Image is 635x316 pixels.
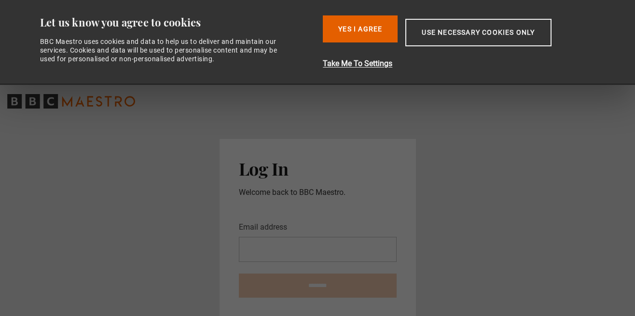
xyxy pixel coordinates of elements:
[40,15,316,29] div: Let us know you agree to cookies
[239,221,287,233] label: Email address
[239,158,397,179] h2: Log In
[405,19,551,46] button: Use necessary cookies only
[239,187,397,198] p: Welcome back to BBC Maestro.
[40,37,288,64] div: BBC Maestro uses cookies and data to help us to deliver and maintain our services. Cookies and da...
[323,58,602,69] button: Take Me To Settings
[7,94,135,109] svg: BBC Maestro
[323,15,398,42] button: Yes I Agree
